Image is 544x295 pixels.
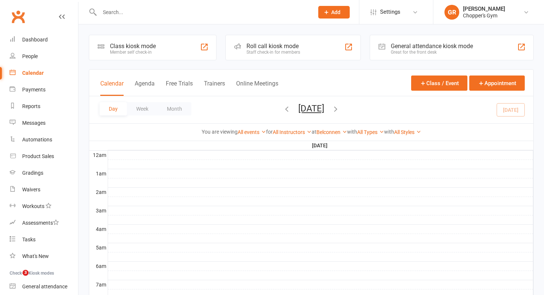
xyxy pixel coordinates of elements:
strong: with [384,129,394,135]
div: Workouts [22,203,44,209]
a: Messages [10,115,78,131]
a: Belconnen [316,129,347,135]
a: What's New [10,248,78,265]
a: Assessments [10,215,78,231]
button: Online Meetings [236,80,278,96]
span: Add [331,9,340,15]
input: Search... [97,7,309,17]
th: 4am [89,224,108,234]
button: Class / Event [411,76,467,91]
a: All events [238,129,266,135]
a: General attendance kiosk mode [10,278,78,295]
th: 1am [89,169,108,178]
div: People [22,53,38,59]
button: Calendar [100,80,124,96]
div: Automations [22,137,52,143]
a: Workouts [10,198,78,215]
strong: for [266,129,273,135]
div: Roll call kiosk mode [246,43,300,50]
div: Messages [22,120,46,126]
div: Waivers [22,187,40,192]
button: Add [318,6,350,19]
a: Calendar [10,65,78,81]
div: General attendance [22,284,67,289]
div: Reports [22,103,40,109]
div: Gradings [22,170,43,176]
div: Member self check-in [110,50,156,55]
a: Dashboard [10,31,78,48]
a: Reports [10,98,78,115]
a: Automations [10,131,78,148]
span: 3 [23,270,28,276]
a: All Instructors [273,129,312,135]
a: All Types [357,129,384,135]
strong: with [347,129,357,135]
a: Payments [10,81,78,98]
div: Class kiosk mode [110,43,156,50]
button: [DATE] [298,103,324,114]
a: Clubworx [9,7,27,26]
iframe: Intercom live chat [7,270,25,288]
th: 6am [89,261,108,271]
button: Day [100,102,127,115]
span: Settings [380,4,400,20]
a: Product Sales [10,148,78,165]
a: People [10,48,78,65]
strong: at [312,129,316,135]
button: Month [158,102,191,115]
div: Payments [22,87,46,93]
button: Free Trials [166,80,193,96]
a: Gradings [10,165,78,181]
div: Chopper's Gym [463,12,505,19]
div: Assessments [22,220,59,226]
th: 2am [89,187,108,197]
a: Waivers [10,181,78,198]
th: 7am [89,280,108,289]
div: Dashboard [22,37,48,43]
button: Week [127,102,158,115]
th: 3am [89,206,108,215]
div: Staff check-in for members [246,50,300,55]
th: [DATE] [108,141,533,150]
th: 12am [89,150,108,160]
button: Appointment [469,76,525,91]
div: What's New [22,253,49,259]
button: Agenda [135,80,155,96]
div: Tasks [22,237,36,242]
div: Great for the front desk [391,50,473,55]
div: General attendance kiosk mode [391,43,473,50]
button: Trainers [204,80,225,96]
th: 5am [89,243,108,252]
a: Tasks [10,231,78,248]
div: Calendar [22,70,44,76]
div: Product Sales [22,153,54,159]
a: All Styles [394,129,421,135]
strong: You are viewing [202,129,238,135]
div: [PERSON_NAME] [463,6,505,12]
div: GR [444,5,459,20]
